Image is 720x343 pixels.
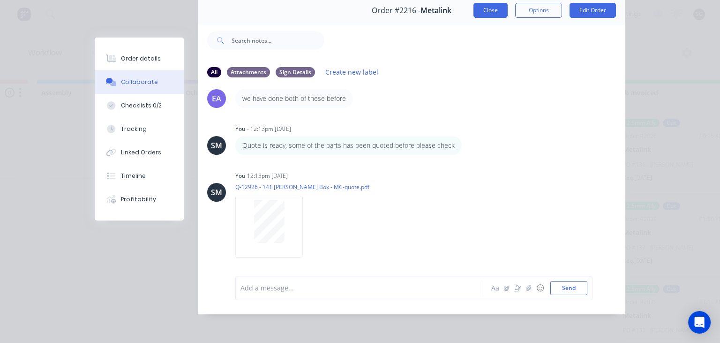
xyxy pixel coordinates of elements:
[235,183,369,191] p: Q-12926 - 141 [PERSON_NAME] Box - MC-quote.pdf
[372,6,420,15] span: Order #2216 -
[550,281,587,295] button: Send
[235,125,245,133] div: You
[420,6,451,15] span: Metalink
[501,282,512,294] button: @
[121,78,158,86] div: Collaborate
[121,101,162,110] div: Checklists 0/2
[276,67,315,77] div: Sign Details
[211,187,222,198] div: SM
[473,3,508,18] button: Close
[570,3,616,18] button: Edit Order
[207,67,221,77] div: All
[211,140,222,151] div: SM
[232,31,324,50] input: Search notes...
[227,67,270,77] div: Attachments
[121,54,161,63] div: Order details
[212,93,221,104] div: EA
[121,195,156,204] div: Profitability
[321,66,383,78] button: Create new label
[95,94,184,117] button: Checklists 0/2
[242,141,455,150] p: Quote is ready, some of the parts has been quoted before please check
[515,3,562,18] button: Options
[95,188,184,211] button: Profitability
[121,125,147,133] div: Tracking
[95,141,184,164] button: Linked Orders
[247,172,288,180] div: 12:13pm [DATE]
[95,47,184,70] button: Order details
[95,164,184,188] button: Timeline
[489,282,501,294] button: Aa
[247,125,291,133] div: - 12:13pm [DATE]
[242,94,346,103] p: we have done both of these before
[534,282,546,294] button: ☺
[95,70,184,94] button: Collaborate
[121,172,146,180] div: Timeline
[95,117,184,141] button: Tracking
[688,311,711,334] div: Open Intercom Messenger
[235,172,245,180] div: You
[121,148,161,157] div: Linked Orders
